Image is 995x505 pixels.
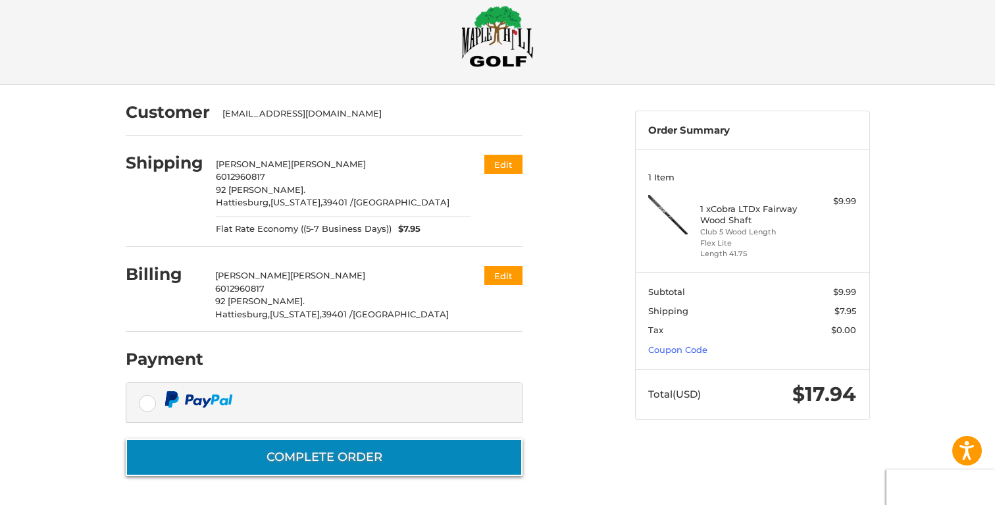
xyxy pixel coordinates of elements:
span: $17.94 [792,382,856,406]
button: Edit [484,155,523,174]
span: [GEOGRAPHIC_DATA] [353,309,449,319]
span: [GEOGRAPHIC_DATA] [353,197,449,207]
h4: 1 x Cobra LTDx Fairway Wood Shaft [700,203,801,225]
span: Tax [648,325,663,335]
button: Complete order [126,439,523,476]
span: Hattiesburg, [216,197,270,207]
span: [PERSON_NAME] [290,270,365,280]
h3: 1 Item [648,172,856,182]
span: 6012960817 [215,283,265,294]
span: 92 [PERSON_NAME]. [216,184,305,195]
li: Flex Lite [700,238,801,249]
span: Shipping [648,306,688,316]
h3: Order Summary [648,124,856,137]
span: 39401 / [322,309,353,319]
span: [PERSON_NAME] [216,159,291,169]
div: $9.99 [804,195,856,208]
iframe: Google Customer Reviews [886,469,995,505]
span: $9.99 [833,286,856,297]
span: Hattiesburg, [215,309,270,319]
span: 92 [PERSON_NAME]. [215,296,305,306]
h2: Customer [126,102,210,122]
span: [US_STATE], [270,309,322,319]
img: Maple Hill Golf [461,5,534,67]
h2: Payment [126,349,203,369]
span: 39401 / [322,197,353,207]
span: [PERSON_NAME] [291,159,366,169]
span: Subtotal [648,286,685,297]
li: Club 5 Wood Length [700,226,801,238]
div: [EMAIL_ADDRESS][DOMAIN_NAME] [222,107,509,120]
span: Flat Rate Economy ((5-7 Business Days)) [216,223,392,236]
img: PayPal icon [165,391,233,408]
li: Length 41.75 [700,248,801,259]
span: 6012960817 [216,171,265,182]
button: Edit [484,266,523,285]
h2: Shipping [126,153,203,173]
span: [PERSON_NAME] [215,270,290,280]
span: [US_STATE], [270,197,322,207]
span: Total (USD) [648,388,701,400]
span: $7.95 [392,223,421,236]
span: $7.95 [834,306,856,316]
h2: Billing [126,264,203,284]
a: Coupon Code [648,344,707,355]
span: $0.00 [831,325,856,335]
